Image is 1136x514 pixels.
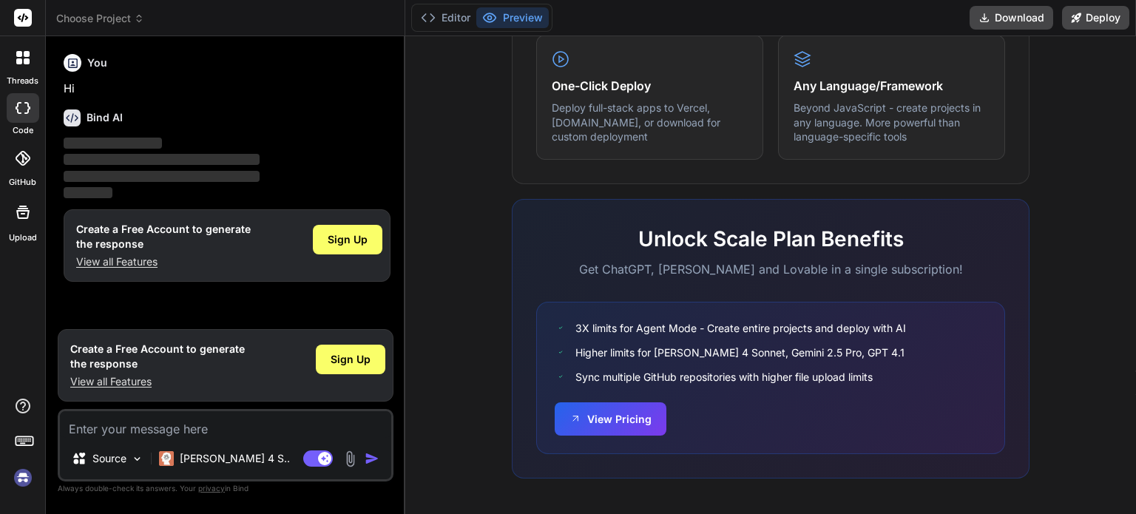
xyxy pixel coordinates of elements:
span: privacy [198,484,225,493]
img: Claude 4 Sonnet [159,451,174,466]
p: [PERSON_NAME] 4 S.. [180,451,290,466]
label: code [13,124,33,137]
span: Sync multiple GitHub repositories with higher file upload limits [575,369,873,385]
button: View Pricing [555,402,666,436]
h1: Create a Free Account to generate the response [76,222,251,251]
h4: One-Click Deploy [552,77,748,95]
p: View all Features [76,254,251,269]
span: Higher limits for [PERSON_NAME] 4 Sonnet, Gemini 2.5 Pro, GPT 4.1 [575,345,905,360]
button: Deploy [1062,6,1129,30]
span: Sign Up [331,352,371,367]
h6: You [87,55,107,70]
p: Hi [64,81,390,98]
span: ‌ [64,171,260,182]
p: Always double-check its answers. Your in Bind [58,481,393,496]
span: ‌ [64,187,112,198]
img: icon [365,451,379,466]
img: attachment [342,450,359,467]
p: Deploy full-stack apps to Vercel, [DOMAIN_NAME], or download for custom deployment [552,101,748,144]
label: threads [7,75,38,87]
img: signin [10,465,35,490]
label: GitHub [9,176,36,189]
span: Choose Project [56,11,144,26]
p: Get ChatGPT, [PERSON_NAME] and Lovable in a single subscription! [536,260,1005,278]
span: 3X limits for Agent Mode - Create entire projects and deploy with AI [575,320,906,336]
button: Download [970,6,1053,30]
span: Sign Up [328,232,368,247]
span: ‌ [64,138,162,149]
h1: Create a Free Account to generate the response [70,342,245,371]
h2: Unlock Scale Plan Benefits [536,223,1005,254]
button: Editor [415,7,476,28]
span: ‌ [64,154,260,165]
button: Preview [476,7,549,28]
h4: Any Language/Framework [794,77,990,95]
p: Beyond JavaScript - create projects in any language. More powerful than language-specific tools [794,101,990,144]
p: View all Features [70,374,245,389]
p: Source [92,451,126,466]
h6: Bind AI [87,110,123,125]
label: Upload [9,231,37,244]
img: Pick Models [131,453,143,465]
